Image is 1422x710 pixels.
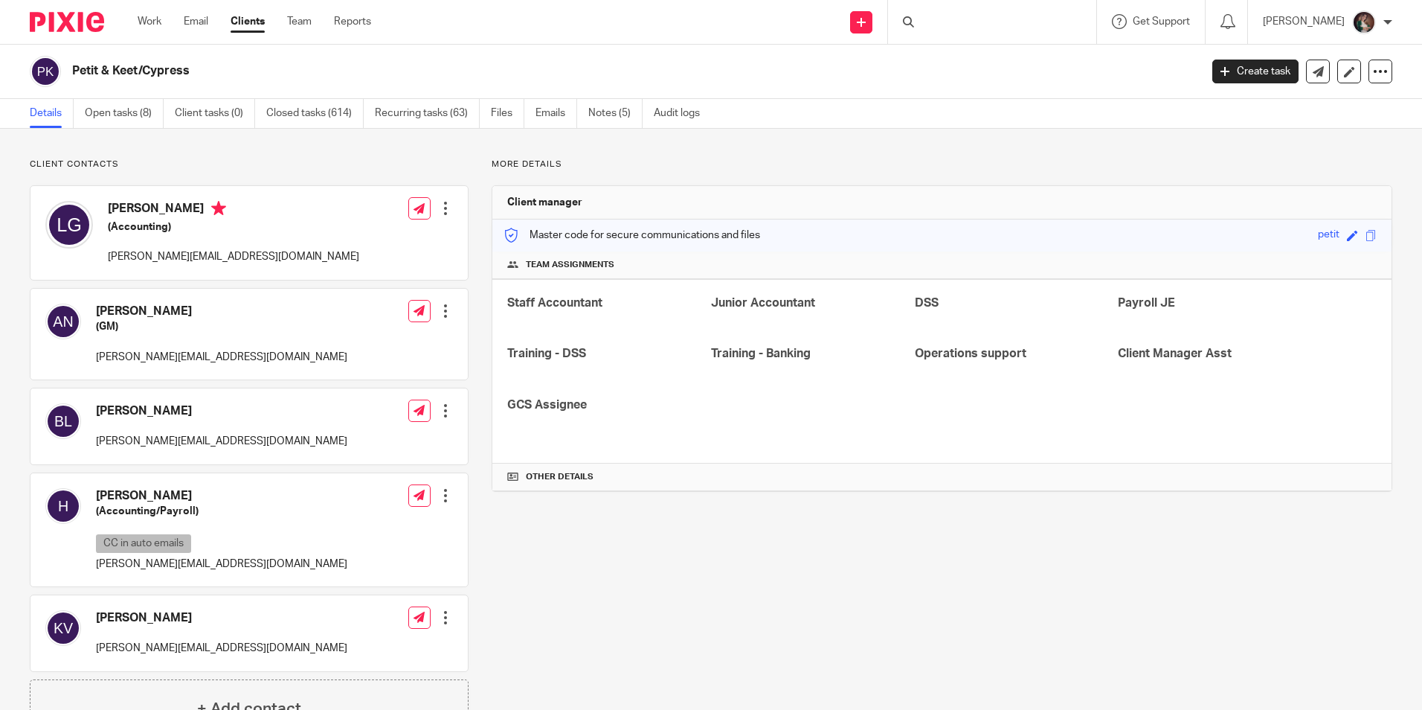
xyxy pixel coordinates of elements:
p: Master code for secure communications and files [504,228,760,243]
a: Files [491,99,524,128]
span: Training - DSS [507,348,586,359]
p: Client contacts [30,159,469,170]
p: CC in auto emails [96,534,191,553]
span: Operations support [915,348,1026,359]
a: Closed tasks (614) [266,99,364,128]
span: Edit code [1347,230,1358,241]
p: [PERSON_NAME][EMAIL_ADDRESS][DOMAIN_NAME] [96,350,347,365]
h5: (Accounting) [108,220,359,234]
span: DSS [915,297,939,309]
img: Pixie [30,12,104,32]
p: More details [492,159,1392,170]
p: [PERSON_NAME] [1263,14,1345,29]
a: Notes (5) [588,99,643,128]
a: Email [184,14,208,29]
h2: Petit & Keet/Cypress [72,63,966,79]
span: Training - Banking [711,348,811,359]
span: Other details [526,471,593,483]
p: [PERSON_NAME][EMAIL_ADDRESS][DOMAIN_NAME] [96,557,347,572]
span: Get Support [1133,16,1190,27]
a: Details [30,99,74,128]
img: svg%3E [45,403,81,439]
a: Clients [231,14,265,29]
h4: [PERSON_NAME] [108,201,359,220]
a: Recurring tasks (63) [375,99,480,128]
span: Junior Accountant [711,297,815,309]
img: svg%3E [30,56,61,87]
h3: Client manager [507,195,582,210]
span: Team assignments [526,259,614,271]
a: Create task [1212,60,1299,83]
img: svg%3E [45,488,81,524]
span: Client Manager Asst [1118,348,1232,359]
h4: [PERSON_NAME] [96,304,347,319]
div: petit [1318,227,1339,244]
img: svg%3E [45,304,81,339]
p: [PERSON_NAME][EMAIL_ADDRESS][DOMAIN_NAME] [108,249,359,264]
i: Primary [211,201,226,216]
a: Send new email [1306,60,1330,83]
img: svg%3E [45,201,93,249]
img: svg%3E [45,610,81,646]
a: Client tasks (0) [175,99,255,128]
a: Reports [334,14,371,29]
img: Profile%20picture%20JUS.JPG [1352,10,1376,34]
span: GCS Assignee [507,399,587,411]
span: Staff Accountant [507,297,602,309]
h5: (GM) [96,319,347,334]
a: Open tasks (8) [85,99,164,128]
a: Emails [535,99,577,128]
a: Team [287,14,312,29]
h4: [PERSON_NAME] [96,488,347,504]
span: Payroll JE [1118,297,1175,309]
p: [PERSON_NAME][EMAIL_ADDRESS][DOMAIN_NAME] [96,641,347,656]
a: Audit logs [654,99,711,128]
h4: [PERSON_NAME] [96,610,347,626]
h4: [PERSON_NAME] [96,403,347,419]
a: Work [138,14,161,29]
span: Copy to clipboard [1365,230,1377,241]
a: Edit client [1337,60,1361,83]
h5: (Accounting/Payroll) [96,504,347,519]
p: [PERSON_NAME][EMAIL_ADDRESS][DOMAIN_NAME] [96,434,347,449]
